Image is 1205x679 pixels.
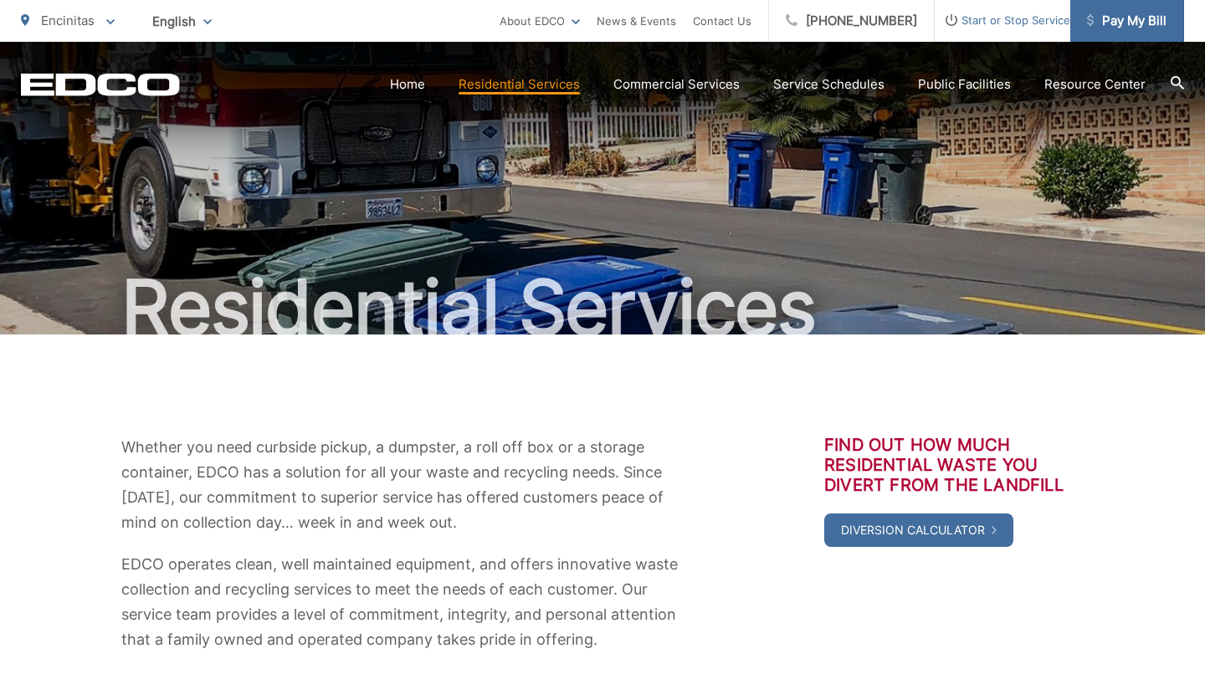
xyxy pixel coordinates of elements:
[597,11,676,31] a: News & Events
[824,513,1013,547] a: Diversion Calculator
[918,74,1011,94] a: Public Facilities
[21,266,1184,350] h1: Residential Services
[459,74,580,94] a: Residential Services
[41,13,95,28] span: Encinitas
[824,435,1084,495] h3: Find out how much residential waste you divert from the landfill
[390,74,425,94] a: Home
[773,74,885,94] a: Service Schedules
[1044,74,1146,94] a: Resource Center
[21,73,180,96] a: EDCD logo. Return to the homepage.
[500,11,580,31] a: About EDCO
[140,7,224,36] span: English
[693,11,751,31] a: Contact Us
[121,435,682,535] p: Whether you need curbside pickup, a dumpster, a roll off box or a storage container, EDCO has a s...
[1087,11,1167,31] span: Pay My Bill
[121,552,682,652] p: EDCO operates clean, well maintained equipment, and offers innovative waste collection and recycl...
[613,74,740,94] a: Commercial Services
